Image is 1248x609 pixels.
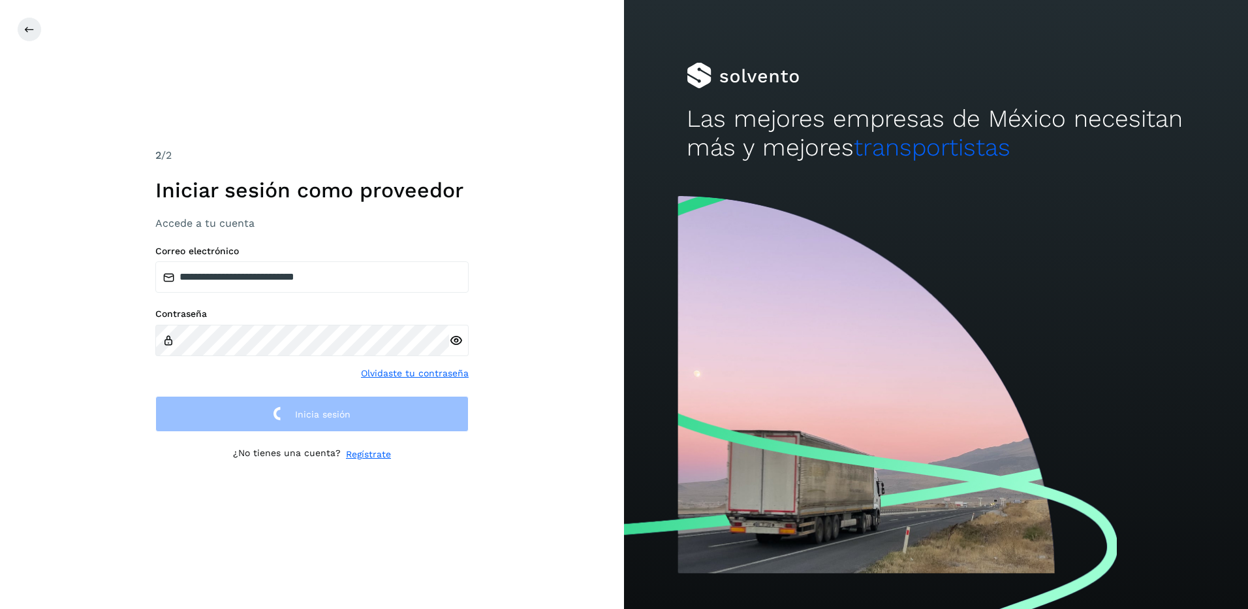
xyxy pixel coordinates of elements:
span: transportistas [854,133,1010,161]
label: Correo electrónico [155,246,469,257]
a: Olvidaste tu contraseña [361,367,469,380]
h2: Las mejores empresas de México necesitan más y mejores [687,105,1186,163]
h1: Iniciar sesión como proveedor [155,178,469,203]
div: /2 [155,148,469,163]
span: 2 [155,149,161,161]
p: ¿No tienes una cuenta? [233,448,341,461]
button: Inicia sesión [155,396,469,432]
label: Contraseña [155,308,469,320]
a: Regístrate [346,448,391,461]
span: Inicia sesión [295,410,351,419]
h3: Accede a tu cuenta [155,217,469,229]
